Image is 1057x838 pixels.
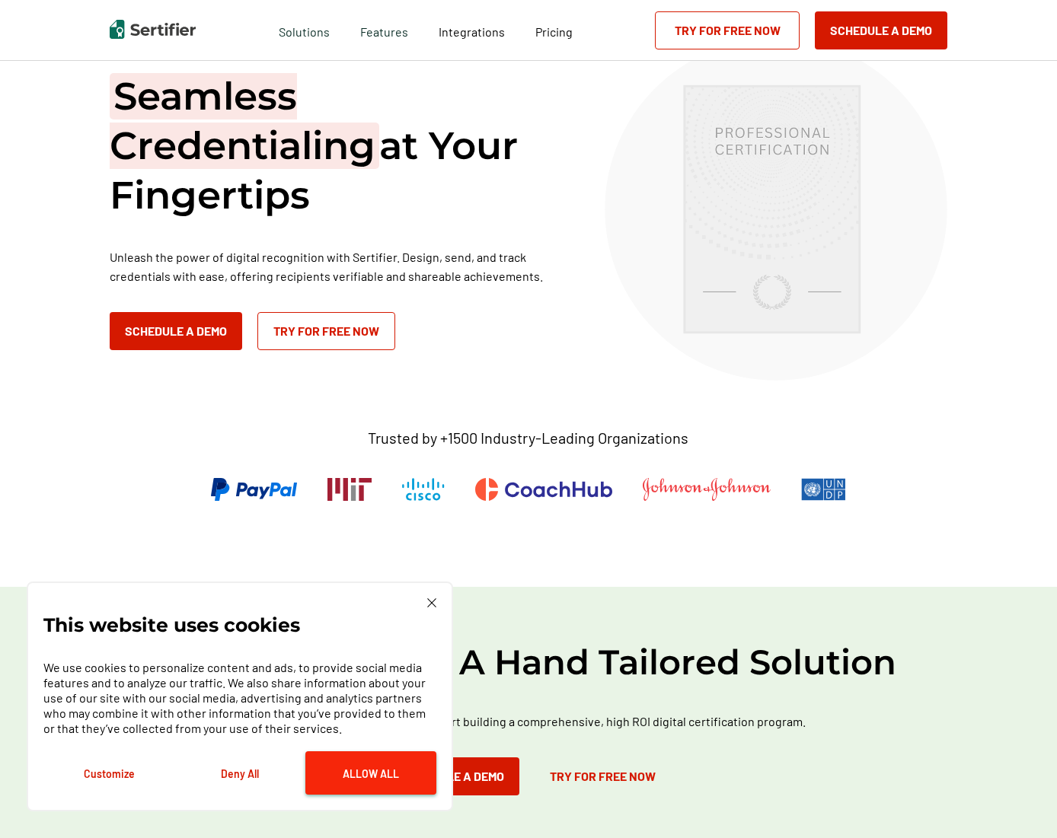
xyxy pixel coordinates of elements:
[43,751,174,795] button: Customize
[327,478,372,501] img: Massachusetts Institute of Technology
[279,21,330,40] span: Solutions
[535,757,671,795] a: Try for Free Now
[72,640,985,684] h2: Get Started with A Hand Tailored Solution
[110,20,196,39] img: Sertifier | Digital Credentialing Platform
[815,11,947,49] button: Schedule a Demo
[110,72,567,220] h1: at Your Fingertips
[110,247,567,285] p: Unleash the power of digital recognition with Sertifier. Design, send, and track credentials with...
[257,312,395,350] a: Try for Free Now
[427,598,436,607] img: Cookie Popup Close
[360,21,408,40] span: Features
[870,130,926,142] g: Template
[655,11,800,49] a: Try for Free Now
[174,751,305,795] button: Deny All
[439,21,505,40] a: Integrations
[305,751,436,795] button: Allow All
[43,617,300,632] p: This website uses cookies
[475,478,612,501] img: CoachHub
[43,660,436,736] p: We use cookies to personalize content and ads, to provide social media features and to analyze ou...
[209,712,848,731] p: Connect with our professionals to start building a comprehensive, high ROI digital certification ...
[402,478,445,501] img: Cisco
[368,429,688,448] p: Trusted by +1500 Industry-Leading Organizations
[762,270,790,273] g: Associate Degree
[211,478,297,501] img: PayPal
[110,73,379,169] span: Seamless Credentialing
[535,24,573,39] span: Pricing
[535,21,573,40] a: Pricing
[110,312,242,350] button: Schedule a Demo
[801,478,846,501] img: UNDP
[439,24,505,39] span: Integrations
[643,478,771,501] img: Johnson & Johnson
